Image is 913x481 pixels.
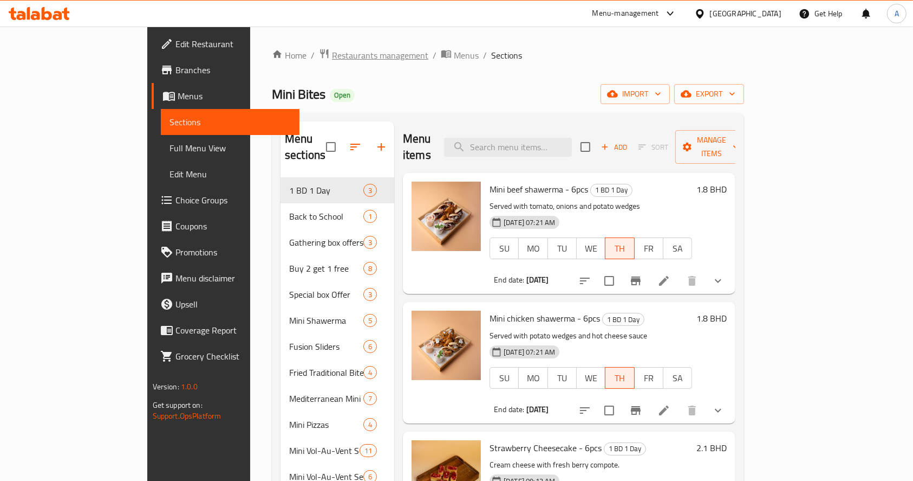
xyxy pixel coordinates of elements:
[574,136,597,158] span: Select section
[364,420,376,430] span: 4
[281,386,394,412] div: Mediterranean Mini Pastries7
[696,440,727,456] h6: 2.1 BHD
[499,347,559,357] span: [DATE] 07:21 AM
[332,49,428,62] span: Restaurants management
[289,314,363,327] div: Mini Shawerma
[454,49,479,62] span: Menus
[281,203,394,229] div: Back to School1
[581,241,601,256] span: WE
[518,238,547,259] button: MO
[152,187,300,213] a: Choice Groups
[663,238,692,259] button: SA
[552,370,572,386] span: TU
[547,238,577,259] button: TU
[363,392,377,405] div: items
[161,161,300,187] a: Edit Menu
[499,217,559,228] span: [DATE] 07:21 AM
[604,442,646,456] div: 1 BD 1 Day
[597,139,631,156] span: Add item
[289,340,363,353] span: Fusion Sliders
[153,380,179,394] span: Version:
[175,324,291,337] span: Coverage Report
[319,136,342,158] span: Select all sections
[169,142,291,155] span: Full Menu View
[441,48,479,62] a: Menus
[490,310,600,326] span: Mini chicken shawerma - 6pcs
[152,239,300,265] a: Promotions
[364,238,376,248] span: 3
[281,281,394,307] div: Special box Offer3
[490,458,692,472] p: Cream cheese with fresh berry compote.
[152,317,300,343] a: Coverage Report
[175,272,291,285] span: Menu disclaimer
[161,109,300,135] a: Sections
[152,57,300,83] a: Branches
[330,89,355,102] div: Open
[490,200,692,213] p: Served with tomato, onions and potato wedges
[895,8,899,20] span: A
[444,138,572,157] input: search
[490,238,519,259] button: SU
[518,367,547,389] button: MO
[363,366,377,379] div: items
[599,141,629,153] span: Add
[710,8,781,20] div: [GEOGRAPHIC_DATA]
[289,236,363,249] div: Gathering box offers
[363,210,377,223] div: items
[602,313,644,326] div: 1 BD 1 Day
[364,211,376,222] span: 1
[152,213,300,239] a: Coupons
[668,241,688,256] span: SA
[403,131,431,163] h2: Menu items
[178,89,291,102] span: Menus
[679,268,705,294] button: delete
[289,288,363,301] span: Special box Offer
[364,368,376,378] span: 4
[152,291,300,317] a: Upsell
[490,367,519,389] button: SU
[289,210,363,223] span: Back to School
[281,360,394,386] div: Fried Traditional Bites4
[581,370,601,386] span: WE
[364,185,376,196] span: 3
[169,168,291,181] span: Edit Menu
[364,316,376,326] span: 5
[679,397,705,424] button: delete
[712,274,725,287] svg: Show Choices
[289,418,363,431] span: Mini Pizzas
[490,181,588,197] span: Mini beef shawerma - 6pcs
[363,236,377,249] div: items
[175,298,291,311] span: Upsell
[272,48,744,62] nav: breadcrumb
[412,182,481,251] img: Mini beef shawerma - 6pcs
[634,367,663,389] button: FR
[412,311,481,380] img: Mini chicken shawerma - 6pcs
[609,87,661,101] span: import
[281,334,394,360] div: Fusion Sliders6
[604,442,645,455] span: 1 BD 1 Day
[590,184,632,197] div: 1 BD 1 Day
[175,63,291,76] span: Branches
[605,367,634,389] button: TH
[490,440,602,456] span: Strawberry Cheesecake - 6pcs
[663,367,692,389] button: SA
[684,133,739,161] span: Manage items
[175,37,291,50] span: Edit Restaurant
[683,87,735,101] span: export
[674,84,744,104] button: export
[363,314,377,327] div: items
[152,343,300,369] a: Grocery Checklist
[572,397,598,424] button: sort-choices
[360,446,376,456] span: 11
[342,134,368,160] span: Sort sections
[601,84,670,104] button: import
[364,264,376,274] span: 8
[598,270,621,292] span: Select to update
[289,392,363,405] span: Mediterranean Mini Pastries
[494,241,514,256] span: SU
[705,268,731,294] button: show more
[712,404,725,417] svg: Show Choices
